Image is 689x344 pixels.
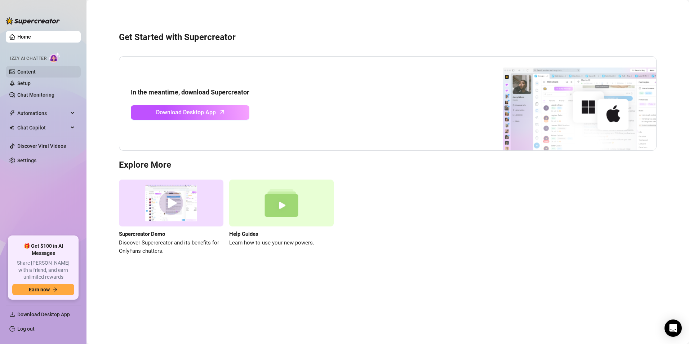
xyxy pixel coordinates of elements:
a: Log out [17,326,35,332]
a: Discover Viral Videos [17,143,66,149]
a: Home [17,34,31,40]
a: Settings [17,158,36,163]
span: Download Desktop App [17,312,70,317]
span: Download Desktop App [156,108,216,117]
img: AI Chatter [49,52,61,63]
a: Setup [17,80,31,86]
img: download app [476,57,656,150]
span: Discover Supercreator and its benefits for OnlyFans chatters. [119,239,223,256]
img: help guides [229,180,334,227]
a: Chat Monitoring [17,92,54,98]
span: Chat Copilot [17,122,68,133]
span: 🎁 Get $100 in AI Messages [12,243,74,257]
h3: Explore More [119,159,657,171]
button: Earn nowarrow-right [12,284,74,295]
span: Share [PERSON_NAME] with a friend, and earn unlimited rewards [12,260,74,281]
span: Automations [17,107,68,119]
span: thunderbolt [9,110,15,116]
strong: Supercreator Demo [119,231,165,237]
a: Supercreator DemoDiscover Supercreator and its benefits for OnlyFans chatters. [119,180,223,256]
span: download [9,312,15,317]
img: logo-BBDzfeDw.svg [6,17,60,25]
strong: Help Guides [229,231,258,237]
span: arrow-right [53,287,58,292]
span: Learn how to use your new powers. [229,239,334,247]
div: Open Intercom Messenger [664,319,682,337]
img: supercreator demo [119,180,223,227]
a: Download Desktop Apparrow-up [131,105,249,120]
img: Chat Copilot [9,125,14,130]
span: arrow-up [218,108,226,116]
span: Izzy AI Chatter [10,55,46,62]
a: Help GuidesLearn how to use your new powers. [229,180,334,256]
a: Content [17,69,36,75]
strong: In the meantime, download Supercreator [131,88,249,96]
h3: Get Started with Supercreator [119,32,657,43]
span: Earn now [29,287,50,292]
